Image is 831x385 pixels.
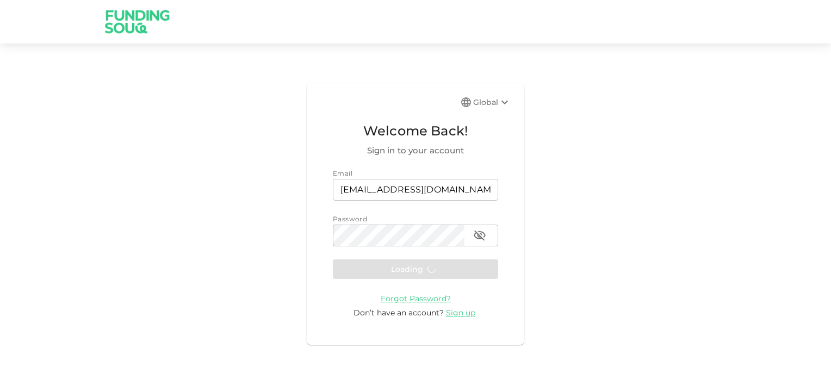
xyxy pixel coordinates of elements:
[446,308,475,318] span: Sign up
[333,215,367,223] span: Password
[333,169,352,177] span: Email
[473,96,511,109] div: Global
[381,293,451,303] a: Forgot Password?
[381,294,451,303] span: Forgot Password?
[333,225,464,246] input: password
[333,144,498,157] span: Sign in to your account
[333,121,498,141] span: Welcome Back!
[354,308,444,318] span: Don’t have an account?
[333,179,498,201] input: email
